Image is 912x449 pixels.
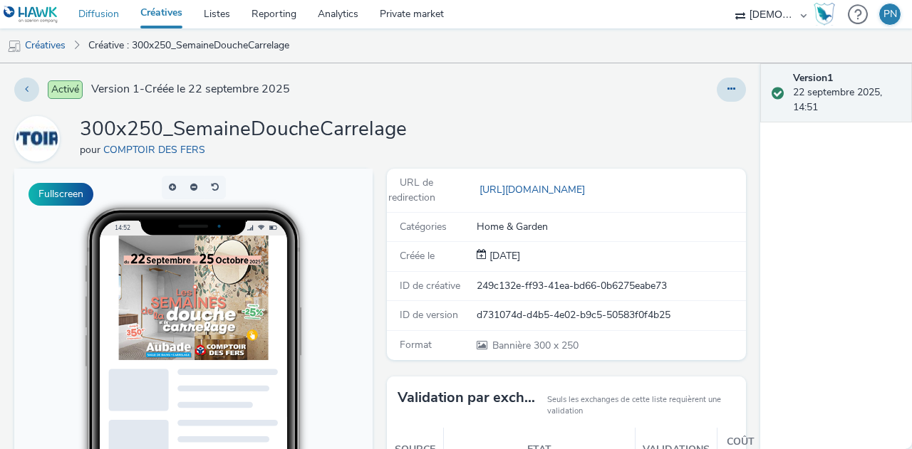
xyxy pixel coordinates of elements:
span: Créée le [400,249,435,263]
span: 300 x 250 [491,339,579,352]
span: pour [80,143,103,157]
span: [DATE] [487,249,520,263]
button: Fullscreen [28,183,93,206]
span: Format [400,338,432,352]
span: ID de version [400,308,458,322]
span: ID de créative [400,279,460,292]
span: Smartphone [259,299,305,307]
a: COMPTOIR DES FERS [14,132,66,145]
li: QR Code [239,329,341,346]
span: Activé [48,80,83,99]
span: QR Code [259,333,293,342]
h3: Validation par exchange [398,387,539,408]
a: Créative : 300x250_SemaineDoucheCarrelage [81,28,296,63]
span: Ordinateur [259,316,299,324]
span: Catégories [400,220,447,233]
img: Hawk Academy [814,3,835,26]
span: 14:52 [100,55,116,63]
img: mobile [7,39,21,53]
div: 22 septembre 2025, 14:51 [793,71,901,115]
div: d731074d-d4b5-4e02-b9c5-50583f0f4b25 [477,308,745,322]
a: [URL][DOMAIN_NAME] [477,183,591,196]
div: Home & Garden [477,220,745,234]
a: Hawk Academy [814,3,841,26]
span: URL de redirection [388,176,435,204]
div: PN [883,4,897,25]
div: Création 22 septembre 2025, 14:51 [487,249,520,263]
div: 249c132e-ff93-41ea-bd66-0b6275eabe73 [477,279,745,293]
li: Ordinateur [239,312,341,329]
img: Advertisement preview [105,67,254,191]
span: Bannière [492,339,534,352]
a: COMPTOIR DES FERS [103,143,211,157]
small: Seuls les exchanges de cette liste requièrent une validation [547,394,735,418]
img: COMPTOIR DES FERS [16,118,58,159]
strong: Version 1 [793,71,833,85]
span: Version 1 - Créée le 22 septembre 2025 [91,81,290,97]
img: undefined Logo [4,6,58,23]
h1: 300x250_SemaineDoucheCarrelage [80,116,407,143]
li: Smartphone [239,295,341,312]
